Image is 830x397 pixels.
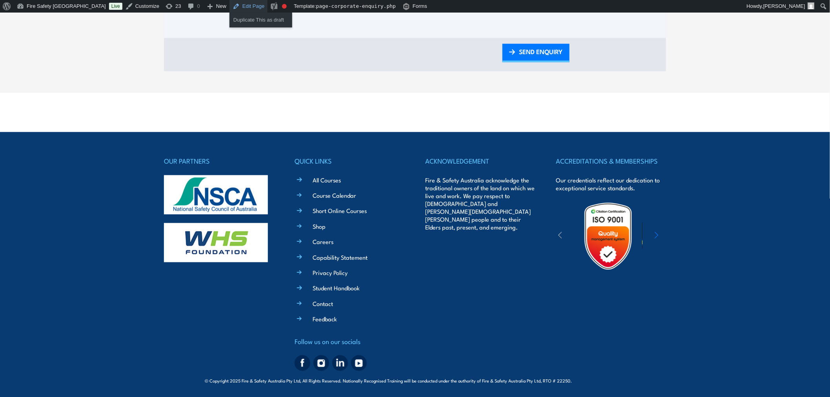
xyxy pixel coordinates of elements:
[313,191,356,200] a: Course Calendar
[313,253,368,262] a: Capability Statement
[598,377,625,384] a: KND Digital
[109,3,122,10] a: Live
[229,15,292,25] a: Duplicate This as draft
[316,3,396,9] span: page-corporate-enquiry.php
[313,222,326,231] a: Shop
[426,177,535,231] p: Fire & Safety Australia acknowledge the traditional owners of the land on which we live and work....
[313,315,337,323] a: Feedback
[313,207,367,215] a: Short Online Courses
[295,336,404,347] h4: Follow us on our socials
[574,202,643,271] img: Untitled design (19)
[313,176,341,184] a: All Courses
[643,223,711,250] img: ewpa-logo
[313,269,348,277] a: Privacy Policy
[164,156,274,167] h4: OUR PARTNERS
[556,156,666,167] h4: ACCREDITATIONS & MEMBERSHIPS
[282,4,287,9] div: Focus keyphrase not set
[313,238,333,246] a: Careers
[502,44,570,62] a: SEND ENQUIRY
[205,377,625,384] span: © Copyright 2025 Fire & Safety Australia Pty Ltd, All Rights Reserved. Nationally Recognised Trai...
[164,223,268,262] img: whs-logo-footer
[556,177,666,192] p: Our credentials reflect our dedication to exceptional service standards.
[164,175,268,215] img: nsca-logo-footer
[426,156,535,167] h4: ACKNOWLEDGEMENT
[763,3,805,9] span: [PERSON_NAME]
[295,156,404,167] h4: QUICK LINKS
[313,284,360,292] a: Student Handbook
[581,378,625,384] span: Site:
[313,300,333,308] a: Contact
